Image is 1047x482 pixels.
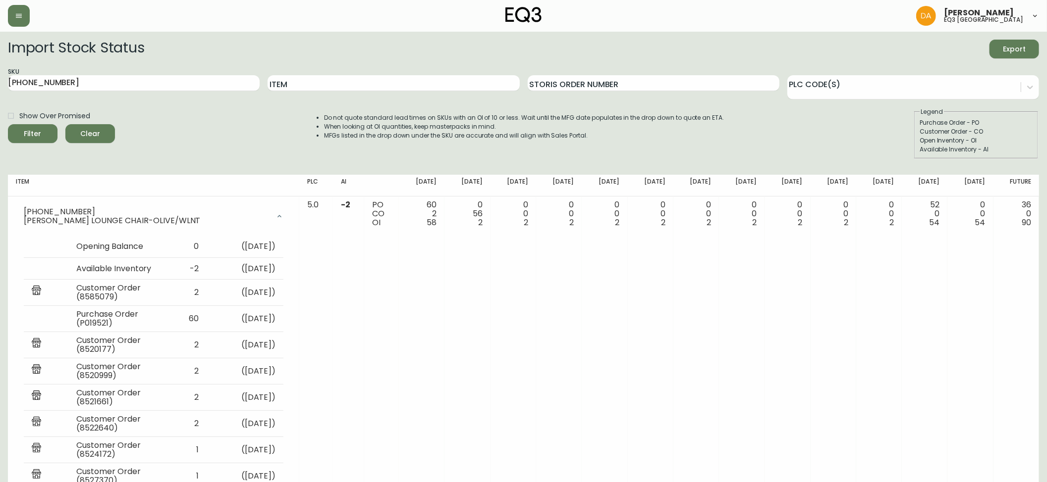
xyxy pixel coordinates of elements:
span: 58 [427,217,437,228]
span: Show Over Promised [19,111,90,121]
img: retail_report.svg [32,443,41,455]
td: 2 [167,280,207,306]
span: [PERSON_NAME] [944,9,1014,17]
img: retail_report.svg [32,469,41,481]
td: Customer Order (8522640) [68,411,167,437]
td: ( [DATE] ) [207,332,283,358]
td: ( [DATE] ) [207,358,283,385]
div: 0 0 [681,200,711,227]
span: 2 [524,217,528,228]
td: Customer Order (8520177) [68,332,167,358]
th: [DATE] [902,175,947,196]
div: 0 56 [452,200,482,227]
th: [DATE] [536,175,582,196]
td: -2 [167,258,207,280]
td: Available Inventory [68,258,167,280]
span: 2 [661,217,665,228]
td: Customer Order (8520999) [68,358,167,385]
img: logo [505,7,542,23]
h5: eq3 [GEOGRAPHIC_DATA] [944,17,1023,23]
div: 0 0 [727,200,757,227]
th: PLC [299,175,333,196]
span: 2 [478,217,483,228]
div: Open Inventory - OI [920,136,1033,145]
div: 0 0 [636,200,665,227]
th: [DATE] [811,175,856,196]
span: 54 [975,217,986,228]
td: Purchase Order (P019521) [68,306,167,332]
div: 60 2 [407,200,437,227]
img: retail_report.svg [32,417,41,429]
td: 2 [167,385,207,411]
th: [DATE] [444,175,490,196]
img: retail_report.svg [32,364,41,376]
th: Future [993,175,1039,196]
div: 0 0 [819,200,848,227]
legend: Legend [920,107,944,116]
span: 2 [798,217,803,228]
button: Clear [65,124,115,143]
img: retail_report.svg [32,338,41,350]
td: ( [DATE] ) [207,306,283,332]
span: 90 [1022,217,1031,228]
td: 2 [167,332,207,358]
div: Purchase Order - PO [920,118,1033,127]
td: ( [DATE] ) [207,411,283,437]
th: Item [8,175,299,196]
th: [DATE] [673,175,719,196]
td: ( [DATE] ) [207,280,283,306]
td: Customer Order (8585079) [68,280,167,306]
span: Export [997,43,1031,55]
li: MFGs listed in the drop down under the SKU are accurate and will align with Sales Portal. [324,131,724,140]
th: [DATE] [399,175,444,196]
div: 36 0 [1001,200,1031,227]
button: Filter [8,124,57,143]
span: OI [372,217,381,228]
span: 2 [569,217,574,228]
div: 0 0 [590,200,619,227]
span: 54 [929,217,939,228]
div: [PHONE_NUMBER] [24,207,270,216]
td: ( [DATE] ) [207,236,283,258]
th: [DATE] [856,175,902,196]
td: 60 [167,306,207,332]
div: 52 0 [910,200,939,227]
th: [DATE] [947,175,993,196]
th: [DATE] [582,175,627,196]
td: ( [DATE] ) [207,385,283,411]
h2: Import Stock Status [8,40,144,58]
th: [DATE] [719,175,765,196]
td: 2 [167,411,207,437]
span: Clear [73,128,107,140]
img: dd1a7e8db21a0ac8adbf82b84ca05374 [916,6,936,26]
button: Export [990,40,1039,58]
img: retail_report.svg [32,286,41,297]
div: 0 0 [498,200,528,227]
div: PO CO [372,200,391,227]
div: 0 0 [772,200,802,227]
li: Do not quote standard lead times on SKUs with an OI of 10 or less. Wait until the MFG date popula... [324,113,724,122]
td: ( [DATE] ) [207,258,283,280]
th: AI [333,175,364,196]
div: 0 0 [955,200,985,227]
th: [DATE] [628,175,673,196]
th: [DATE] [765,175,810,196]
span: 2 [889,217,894,228]
span: -2 [341,199,350,210]
td: 1 [167,437,207,463]
td: Opening Balance [68,236,167,258]
td: 2 [167,358,207,385]
div: 0 0 [864,200,894,227]
td: Customer Order (8521661) [68,385,167,411]
span: 2 [752,217,757,228]
td: Customer Order (8524172) [68,437,167,463]
div: Available Inventory - AI [920,145,1033,154]
li: When looking at OI quantities, keep masterpacks in mind. [324,122,724,131]
td: 0 [167,236,207,258]
th: [DATE] [491,175,536,196]
span: 2 [615,217,620,228]
span: 2 [844,217,848,228]
span: 2 [707,217,711,228]
img: retail_report.svg [32,390,41,402]
div: [PERSON_NAME] LOUNGE CHAIR-OLIVE/WLNT [24,216,270,225]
